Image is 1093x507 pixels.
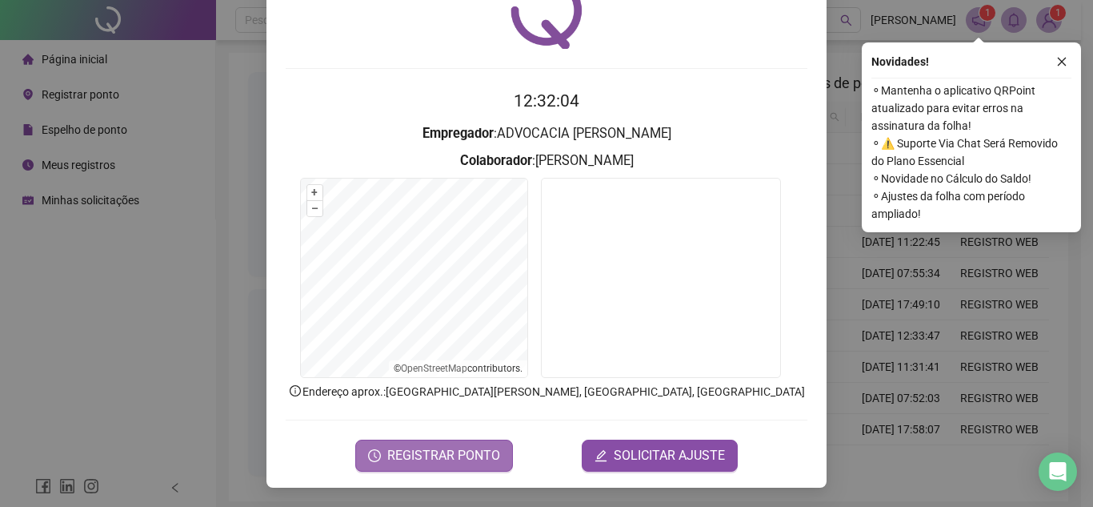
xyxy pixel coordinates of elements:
button: editSOLICITAR AJUSTE [582,440,738,472]
strong: Empregador [422,126,494,141]
time: 12:32:04 [514,91,579,111]
span: ⚬ ⚠️ Suporte Via Chat Será Removido do Plano Essencial [871,135,1071,170]
h3: : ADVOCACIA [PERSON_NAME] [286,123,807,144]
p: Endereço aprox. : [GEOGRAPHIC_DATA][PERSON_NAME], [GEOGRAPHIC_DATA], [GEOGRAPHIC_DATA] [286,383,807,400]
span: clock-circle [368,449,381,462]
button: + [307,185,322,200]
span: edit [595,449,607,462]
span: ⚬ Novidade no Cálculo do Saldo! [871,170,1071,187]
button: REGISTRAR PONTO [355,440,513,472]
span: SOLICITAR AJUSTE [614,446,725,465]
span: close [1056,56,1067,67]
h3: : [PERSON_NAME] [286,151,807,171]
li: © contributors. [394,363,522,374]
strong: Colaborador [460,153,532,168]
span: Novidades ! [871,53,929,70]
span: REGISTRAR PONTO [387,446,500,465]
div: Open Intercom Messenger [1039,453,1077,491]
span: info-circle [288,384,302,398]
span: ⚬ Mantenha o aplicativo QRPoint atualizado para evitar erros na assinatura da folha! [871,82,1071,135]
span: ⚬ Ajustes da folha com período ampliado! [871,187,1071,223]
button: – [307,201,322,216]
a: OpenStreetMap [401,363,467,374]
